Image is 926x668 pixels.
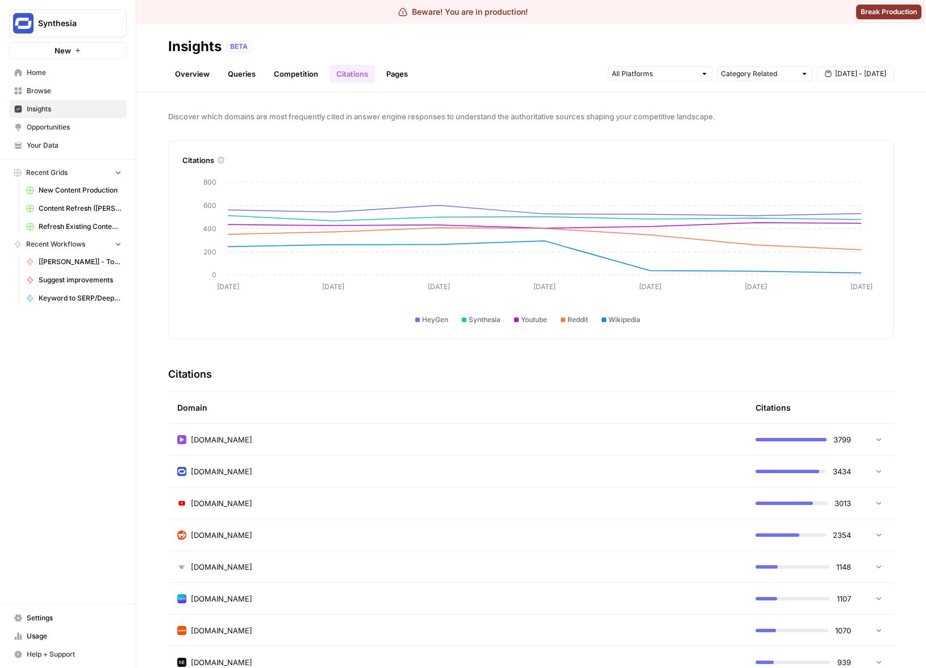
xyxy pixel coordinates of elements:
span: New [55,45,71,56]
a: [[PERSON_NAME]] - Tools & Features Pages Refreshe - [MAIN WORKFLOW] [21,253,127,271]
button: New [9,42,127,59]
button: Workspace: Synthesia [9,9,127,37]
span: Break Production [861,7,917,17]
span: 1107 [837,593,851,604]
a: Overview [168,65,216,83]
span: 3013 [835,498,851,509]
a: Home [9,64,127,82]
span: [DOMAIN_NAME] [191,593,252,604]
span: Browse [27,86,122,96]
span: HeyGen [422,315,448,325]
span: [DOMAIN_NAME] [191,434,252,445]
tspan: [DATE] [322,282,344,291]
tspan: [DATE] [428,282,450,291]
span: [DOMAIN_NAME] [191,625,252,636]
img: t7020at26d8erv19khrwcw8unm2u [177,594,186,603]
div: Citations [756,392,791,423]
span: Your Data [27,140,122,151]
span: 3434 [833,466,851,477]
tspan: [DATE] [533,282,556,291]
span: Usage [27,631,122,641]
tspan: 600 [203,201,216,210]
span: Help + Support [27,649,122,659]
span: 1070 [835,625,851,636]
tspan: [DATE] [850,282,873,291]
span: Settings [27,613,122,623]
img: Synthesia Logo [13,13,34,34]
span: Youtube [521,315,547,325]
tspan: 800 [203,178,216,186]
img: vm3p9xuvjyp37igu3cuc8ys7u6zv [177,562,186,571]
div: Insights [168,37,222,56]
span: [DOMAIN_NAME] [191,529,252,541]
img: 8scb49tlb2vriaw9mclg8ae1t35j [177,626,186,635]
img: m2cl2pnoess66jx31edqk0jfpcfn [177,531,186,540]
a: Suggest improvements [21,271,127,289]
a: Insights [9,100,127,118]
div: Domain [177,392,737,423]
span: Synthesia [469,315,500,325]
span: [DATE] - [DATE] [835,69,886,79]
a: Your Data [9,136,127,155]
span: New Content Production [39,185,122,195]
span: 3799 [833,434,851,445]
span: [DOMAIN_NAME] [191,657,252,668]
tspan: [DATE] [639,282,661,291]
tspan: [DATE] [217,282,239,291]
a: Pages [379,65,415,83]
h3: Citations [168,366,212,382]
span: Refresh Existing Content (1) [39,222,122,232]
a: Content Refresh ([PERSON_NAME]) [21,199,127,218]
tspan: 0 [212,270,216,279]
input: Category Related [721,68,796,80]
span: 1148 [836,561,851,573]
span: Wikipedia [608,315,640,325]
span: [DOMAIN_NAME] [191,561,252,573]
span: [DOMAIN_NAME] [191,498,252,509]
tspan: [DATE] [745,282,767,291]
span: Insights [27,104,122,114]
a: Citations [329,65,375,83]
button: [DATE] - [DATE] [817,66,894,81]
img: kn4yydfihu1m6ctu54l2b7jhf7vx [177,467,186,476]
span: Recent Grids [26,168,68,178]
span: [DOMAIN_NAME] [191,466,252,477]
img: 9w0gpg5mysfnm3lmj7yygg5fv3dk [177,435,186,444]
div: Citations [182,155,880,166]
span: Home [27,68,122,78]
div: Beware! You are in production! [398,6,528,18]
a: Refresh Existing Content (1) [21,218,127,236]
a: New Content Production [21,181,127,199]
a: Opportunities [9,118,127,136]
a: Keyword to SERP/Deep Research [21,289,127,307]
span: 939 [837,657,851,668]
a: Competition [267,65,325,83]
span: Synthesia [38,18,107,29]
button: Recent Grids [9,164,127,181]
button: Recent Workflows [9,236,127,253]
input: All Platforms [612,68,696,80]
div: BETA [226,41,252,52]
span: Recent Workflows [26,239,85,249]
tspan: 200 [203,248,216,256]
span: Content Refresh ([PERSON_NAME]) [39,203,122,214]
img: wbzcudw5kms8jr96o3ay9o5jrnna [177,658,186,667]
span: Discover which domains are most frequently cited in answer engine responses to understand the aut... [168,111,894,122]
tspan: 400 [203,224,216,233]
button: Help + Support [9,645,127,663]
span: Keyword to SERP/Deep Research [39,293,122,303]
a: Queries [221,65,262,83]
span: 2354 [833,529,851,541]
span: Suggest improvements [39,275,122,285]
button: Break Production [856,5,921,19]
a: Browse [9,82,127,100]
a: Settings [9,609,127,627]
span: Opportunities [27,122,122,132]
a: Usage [9,627,127,645]
img: 0zkdcw4f2if10gixueqlxn0ffrb2 [177,499,186,508]
span: [[PERSON_NAME]] - Tools & Features Pages Refreshe - [MAIN WORKFLOW] [39,257,122,267]
span: Reddit [568,315,588,325]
